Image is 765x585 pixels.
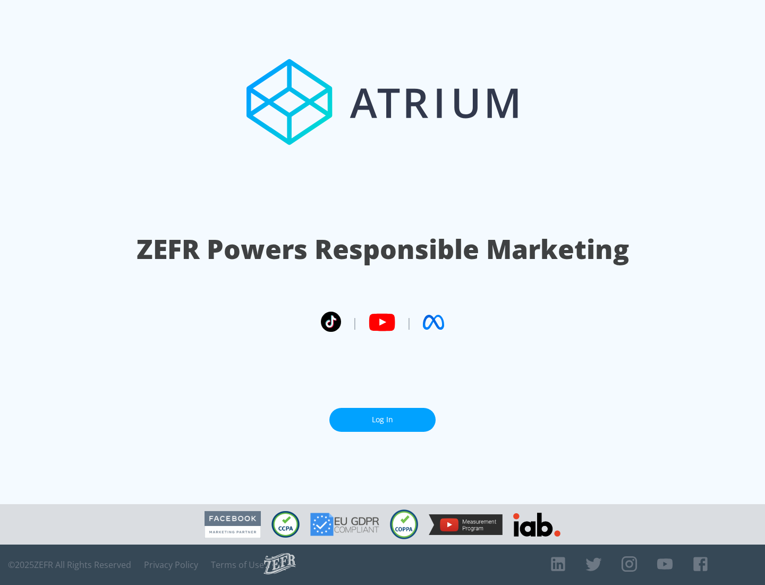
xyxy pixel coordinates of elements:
a: Privacy Policy [144,559,198,570]
img: CCPA Compliant [271,511,300,538]
img: GDPR Compliant [310,513,379,536]
a: Log In [329,408,436,432]
span: | [352,314,358,330]
img: COPPA Compliant [390,509,418,539]
a: Terms of Use [211,559,264,570]
img: IAB [513,513,560,537]
h1: ZEFR Powers Responsible Marketing [137,231,629,268]
img: YouTube Measurement Program [429,514,503,535]
span: | [406,314,412,330]
span: © 2025 ZEFR All Rights Reserved [8,559,131,570]
img: Facebook Marketing Partner [205,511,261,538]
